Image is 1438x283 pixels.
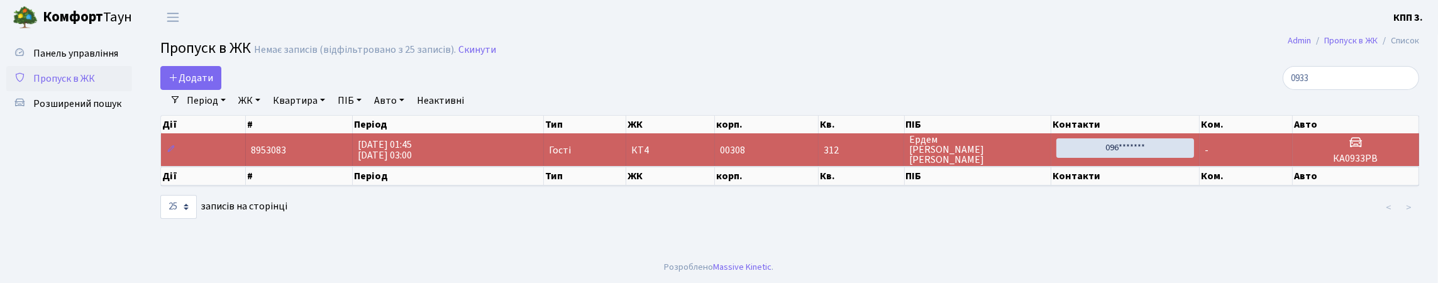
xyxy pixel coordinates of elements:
a: Неактивні [412,90,469,111]
a: ПІБ [333,90,367,111]
a: Скинути [458,44,496,56]
a: Пропуск в ЖК [6,66,132,91]
span: 8953083 [251,143,286,157]
a: Пропуск в ЖК [1324,34,1378,47]
a: Додати [160,66,221,90]
a: Admin [1288,34,1311,47]
th: Авто [1293,167,1419,186]
th: Тип [544,116,626,133]
a: Квартира [268,90,330,111]
a: Панель управління [6,41,132,66]
div: Немає записів (відфільтровано з 25 записів). [254,44,456,56]
span: [DATE] 01:45 [DATE] 03:00 [358,138,412,162]
span: Пропуск в ЖК [33,72,95,86]
span: Пропуск в ЖК [160,37,251,59]
a: Авто [369,90,409,111]
span: КТ4 [631,145,709,155]
th: Кв. [819,167,905,186]
th: Ком. [1200,167,1293,186]
th: ЖК [626,167,715,186]
th: корп. [715,116,819,133]
b: Комфорт [43,7,103,27]
th: корп. [715,167,819,186]
th: Дії [161,167,246,186]
div: Розроблено . [665,260,774,274]
a: Massive Kinetic [714,260,772,274]
h5: КА0933РВ [1298,153,1413,165]
span: Додати [169,71,213,85]
th: ЖК [626,116,715,133]
nav: breadcrumb [1269,28,1438,54]
label: записів на сторінці [160,195,287,219]
a: Період [182,90,231,111]
th: Контакти [1051,116,1200,133]
span: - [1205,143,1208,157]
select: записів на сторінці [160,195,197,219]
span: 00308 [720,143,745,157]
span: Таун [43,7,132,28]
span: Панель управління [33,47,118,60]
th: Кв. [819,116,905,133]
li: Список [1378,34,1419,48]
th: ПІБ [905,167,1052,186]
th: Період [353,116,544,133]
span: 312 [824,145,899,155]
a: ЖК [233,90,265,111]
img: logo.png [13,5,38,30]
a: КПП 3. [1393,10,1423,25]
th: Ком. [1200,116,1293,133]
th: # [246,116,353,133]
th: Тип [544,167,626,186]
span: Ердем [PERSON_NAME] [PERSON_NAME] [909,135,1046,165]
button: Переключити навігацію [157,7,189,28]
input: Пошук... [1283,66,1419,90]
th: ПІБ [905,116,1052,133]
span: Розширений пошук [33,97,121,111]
th: Період [353,167,544,186]
a: Розширений пошук [6,91,132,116]
th: # [246,167,353,186]
th: Авто [1293,116,1419,133]
th: Дії [161,116,246,133]
b: КПП 3. [1393,11,1423,25]
th: Контакти [1051,167,1200,186]
span: Гості [549,145,571,155]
